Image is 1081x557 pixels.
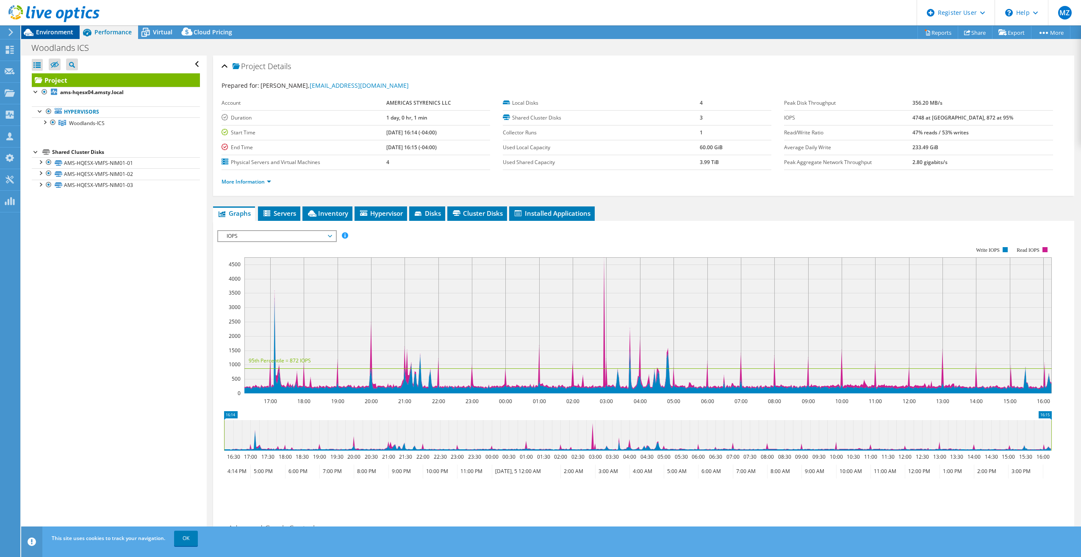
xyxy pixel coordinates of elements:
[452,209,503,217] span: Cluster Disks
[812,453,825,460] text: 09:30
[554,453,567,460] text: 02:00
[700,99,703,106] b: 4
[503,99,700,107] label: Local Disks
[864,453,877,460] text: 11:00
[784,158,912,167] label: Peak Aggregate Network Throughput
[1017,247,1039,253] text: Read IOPS
[359,209,403,217] span: Hypervisor
[229,304,241,311] text: 3000
[244,453,257,460] text: 17:00
[709,453,722,460] text: 06:30
[222,143,386,152] label: End Time
[364,453,377,460] text: 20:30
[465,398,478,405] text: 23:00
[229,318,241,325] text: 2500
[382,453,395,460] text: 21:00
[32,87,200,98] a: ams-hqesx04.amsty.local
[623,453,636,460] text: 04:00
[503,114,700,122] label: Shared Cluster Disks
[868,398,881,405] text: 11:00
[153,28,172,36] span: Virtual
[801,398,815,405] text: 09:00
[984,453,998,460] text: 14:30
[912,114,1013,121] b: 4748 at [GEOGRAPHIC_DATA], 872 at 95%
[432,398,445,405] text: 22:00
[969,398,982,405] text: 14:00
[310,81,409,89] a: [EMAIL_ADDRESS][DOMAIN_NAME]
[846,453,859,460] text: 10:30
[992,26,1031,39] a: Export
[32,106,200,117] a: Hypervisors
[262,209,296,217] span: Servers
[784,128,912,137] label: Read/Write Ratio
[450,453,463,460] text: 23:00
[32,168,200,179] a: AMS-HQESX-VMFS-NIM01-02
[499,398,512,405] text: 00:00
[829,453,843,460] text: 10:00
[784,99,912,107] label: Peak Disk Throughput
[912,159,948,166] b: 2.80 gigabits/s
[502,453,515,460] text: 00:30
[881,453,894,460] text: 11:30
[263,398,277,405] text: 17:00
[571,453,584,460] text: 02:30
[700,159,719,166] b: 3.99 TiB
[795,453,808,460] text: 09:00
[537,453,550,460] text: 01:30
[386,99,451,106] b: AMERICAS STYRENICS LLC
[778,453,791,460] text: 08:30
[174,531,198,546] a: OK
[313,453,326,460] text: 19:00
[898,453,911,460] text: 12:00
[233,62,266,71] span: Project
[32,157,200,168] a: AMS-HQESX-VMFS-NIM01-01
[261,81,409,89] span: [PERSON_NAME],
[278,453,291,460] text: 18:00
[633,398,646,405] text: 04:00
[229,275,241,282] text: 4000
[217,209,251,217] span: Graphs
[519,453,532,460] text: 01:00
[700,129,703,136] b: 1
[229,361,241,368] text: 1000
[297,398,310,405] text: 18:00
[386,129,437,136] b: [DATE] 16:14 (-04:00)
[433,453,446,460] text: 22:30
[915,453,929,460] text: 12:30
[32,117,200,128] a: Woodlands-ICS
[485,453,498,460] text: 00:00
[912,129,969,136] b: 47% reads / 53% writes
[657,453,670,460] text: 05:00
[229,332,241,340] text: 2000
[532,398,546,405] text: 01:00
[416,453,429,460] text: 22:00
[386,159,389,166] b: 4
[605,453,618,460] text: 03:30
[217,520,318,537] h2: Advanced Graph Controls
[229,347,241,354] text: 1500
[1031,26,1070,39] a: More
[1058,6,1072,19] span: MZ
[330,453,343,460] text: 19:30
[413,209,441,217] span: Disks
[667,398,680,405] text: 05:00
[640,453,653,460] text: 04:30
[958,26,992,39] a: Share
[398,398,411,405] text: 21:00
[386,144,437,151] b: [DATE] 16:15 (-04:00)
[261,453,274,460] text: 17:30
[700,144,723,151] b: 60.00 GiB
[232,375,241,382] text: 500
[364,398,377,405] text: 20:00
[912,99,942,106] b: 356.20 MB/s
[52,147,200,157] div: Shared Cluster Disks
[69,120,105,127] span: Woodlands-ICS
[222,158,386,167] label: Physical Servers and Virtual Machines
[194,28,232,36] span: Cloud Pricing
[950,453,963,460] text: 13:30
[503,158,700,167] label: Used Shared Capacity
[734,398,747,405] text: 07:00
[566,398,579,405] text: 02:00
[1037,398,1050,405] text: 16:00
[1019,453,1032,460] text: 15:30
